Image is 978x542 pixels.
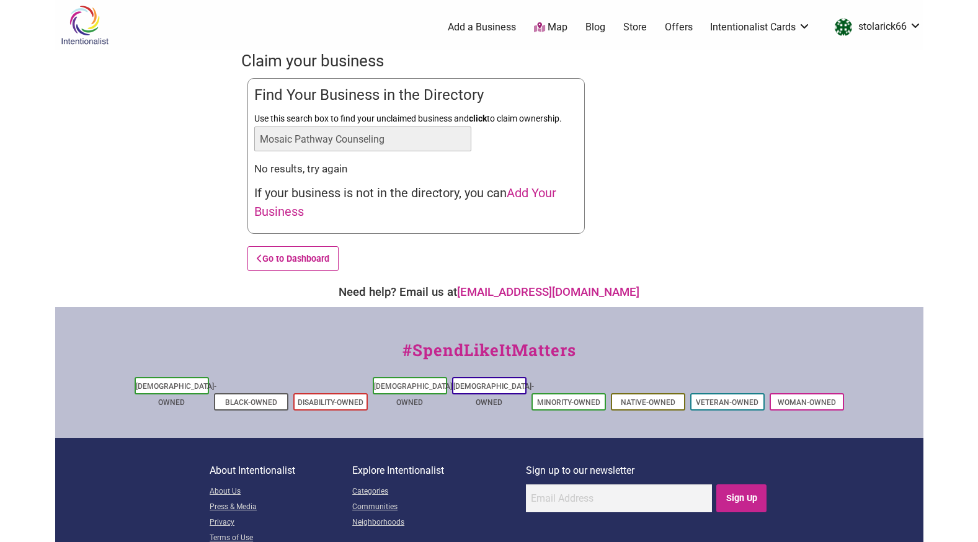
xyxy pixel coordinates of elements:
a: Store [623,20,647,34]
input: Business name search [254,127,471,151]
a: Go to Dashboard [247,246,339,271]
a: Privacy [210,515,352,531]
input: Sign Up [716,484,767,512]
label: Use this search box to find your unclaimed business and to claim ownership. [254,111,578,127]
a: [DEMOGRAPHIC_DATA]-Owned [136,382,216,407]
div: No results, try again [254,161,571,177]
a: Categories [352,484,526,500]
summary: If your business is not in the directory, you canAdd Your Business [254,177,578,227]
a: About Us [210,484,352,500]
a: Neighborhoods [352,515,526,531]
a: Communities [352,500,526,515]
img: Intentionalist [55,5,114,45]
div: Need help? Email us at [61,283,917,301]
b: click [469,113,487,123]
h3: Claim your business [241,50,737,72]
a: Black-Owned [225,398,277,407]
a: Press & Media [210,500,352,515]
a: Woman-Owned [778,398,836,407]
a: Minority-Owned [537,398,600,407]
a: Disability-Owned [298,398,363,407]
p: Sign up to our newsletter [526,463,768,479]
h4: Find Your Business in the Directory [254,85,578,106]
a: [DEMOGRAPHIC_DATA]-Owned [453,382,534,407]
p: Explore Intentionalist [352,463,526,479]
a: [EMAIL_ADDRESS][DOMAIN_NAME] [457,285,639,299]
div: #SpendLikeItMatters [55,338,923,375]
a: Veteran-Owned [696,398,758,407]
a: [DEMOGRAPHIC_DATA]-Owned [374,382,455,407]
a: stolarick66 [829,16,922,38]
a: Native-Owned [621,398,675,407]
a: Add a Business [448,20,516,34]
input: Email Address [526,484,712,512]
p: About Intentionalist [210,463,352,479]
a: Intentionalist Cards [710,20,811,34]
a: Offers [665,20,693,34]
a: Map [534,20,567,35]
a: Blog [585,20,605,34]
span: Add Your Business [254,185,556,219]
